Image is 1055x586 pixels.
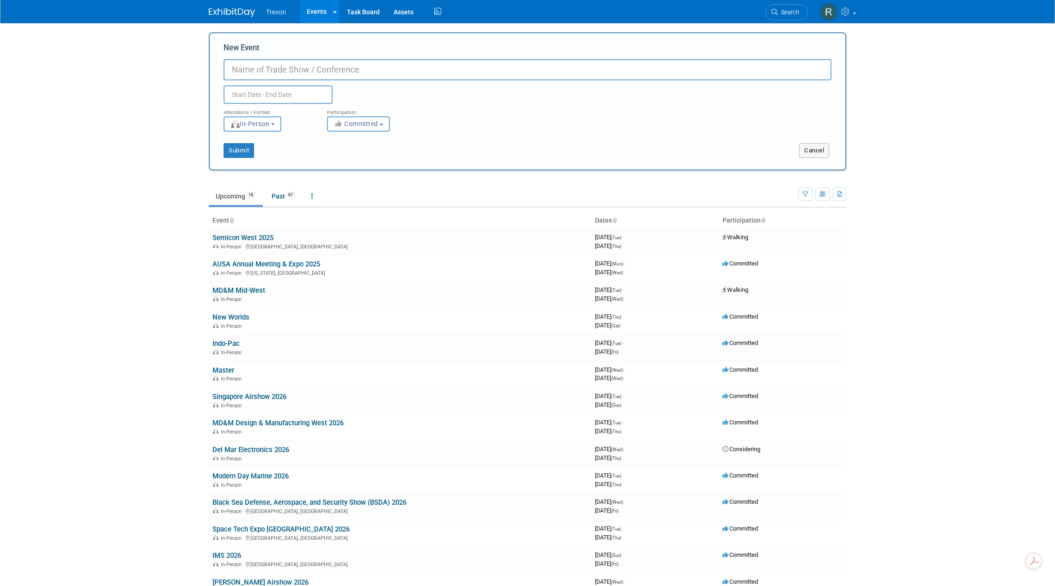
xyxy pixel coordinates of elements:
[595,481,621,488] span: [DATE]
[623,234,624,241] span: -
[327,104,417,116] div: Participation:
[212,269,588,276] div: [US_STATE], [GEOGRAPHIC_DATA]
[611,429,621,434] span: (Thu)
[623,339,624,346] span: -
[722,446,760,453] span: Considering
[611,562,618,567] span: (Fri)
[722,419,758,426] span: Committed
[595,234,624,241] span: [DATE]
[595,322,620,329] span: [DATE]
[611,394,621,399] span: (Tue)
[595,419,624,426] span: [DATE]
[213,270,218,275] img: In-Person Event
[221,535,244,541] span: In-Person
[327,116,390,132] button: Committed
[625,578,626,585] span: -
[778,9,799,16] span: Search
[722,313,758,320] span: Committed
[221,508,244,514] span: In-Person
[595,260,626,267] span: [DATE]
[212,393,286,401] a: Singapore Airshow 2026
[611,473,621,478] span: (Tue)
[221,296,244,302] span: In-Person
[209,213,591,229] th: Event
[595,339,624,346] span: [DATE]
[246,192,256,199] span: 18
[213,323,218,328] img: In-Person Event
[595,551,624,558] span: [DATE]
[221,482,244,488] span: In-Person
[722,578,758,585] span: Committed
[224,42,260,57] label: New Event
[221,403,244,409] span: In-Person
[595,286,624,293] span: [DATE]
[591,213,719,229] th: Dates
[595,560,618,567] span: [DATE]
[611,526,621,532] span: (Tue)
[333,120,378,127] span: Committed
[595,498,626,505] span: [DATE]
[595,454,621,461] span: [DATE]
[611,341,621,346] span: (Tue)
[611,296,623,302] span: (Wed)
[213,403,218,407] img: In-Person Event
[611,235,621,240] span: (Tue)
[611,403,621,408] span: (Sun)
[224,143,254,158] button: Submit
[213,296,218,301] img: In-Person Event
[212,446,289,454] a: Del Mar Electronics 2026
[212,534,588,541] div: [GEOGRAPHIC_DATA], [GEOGRAPHIC_DATA]
[595,242,621,249] span: [DATE]
[820,3,837,21] img: Ryan Flores
[213,429,218,434] img: In-Person Event
[611,482,621,487] span: (Thu)
[213,350,218,354] img: In-Person Event
[611,270,623,275] span: (Wed)
[229,217,234,224] a: Sort by Event Name
[612,217,617,224] a: Sort by Start Date
[209,8,255,17] img: ExhibitDay
[611,244,621,249] span: (Thu)
[722,393,758,399] span: Committed
[625,366,626,373] span: -
[722,525,758,532] span: Committed
[765,4,808,20] a: Search
[611,535,621,540] span: (Thu)
[266,8,286,16] span: Trexon
[623,313,624,320] span: -
[212,419,344,427] a: MD&M Design & Manufacturing West 2026
[722,498,758,505] span: Committed
[224,104,313,116] div: Attendance / Format:
[213,535,218,540] img: In-Person Event
[221,562,244,568] span: In-Person
[212,260,320,268] a: AUSA Annual Meeting & Expo 2025
[212,472,289,480] a: Modern Day Marine 2026
[722,234,748,241] span: Walking
[213,508,218,513] img: In-Person Event
[623,393,624,399] span: -
[213,456,218,460] img: In-Person Event
[722,366,758,373] span: Committed
[595,375,623,381] span: [DATE]
[221,244,244,250] span: In-Person
[611,350,618,355] span: (Fri)
[611,323,620,328] span: (Sat)
[611,553,621,558] span: (Sun)
[595,348,618,355] span: [DATE]
[722,260,758,267] span: Committed
[221,350,244,356] span: In-Person
[761,217,765,224] a: Sort by Participation Type
[212,313,249,321] a: New Worlds
[595,534,621,541] span: [DATE]
[213,376,218,381] img: In-Person Event
[209,187,263,205] a: Upcoming18
[595,313,624,320] span: [DATE]
[212,366,234,375] a: Master
[611,368,623,373] span: (Wed)
[213,482,218,487] img: In-Person Event
[611,447,623,452] span: (Wed)
[595,269,623,276] span: [DATE]
[722,472,758,479] span: Committed
[623,286,624,293] span: -
[224,116,281,132] button: In-Person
